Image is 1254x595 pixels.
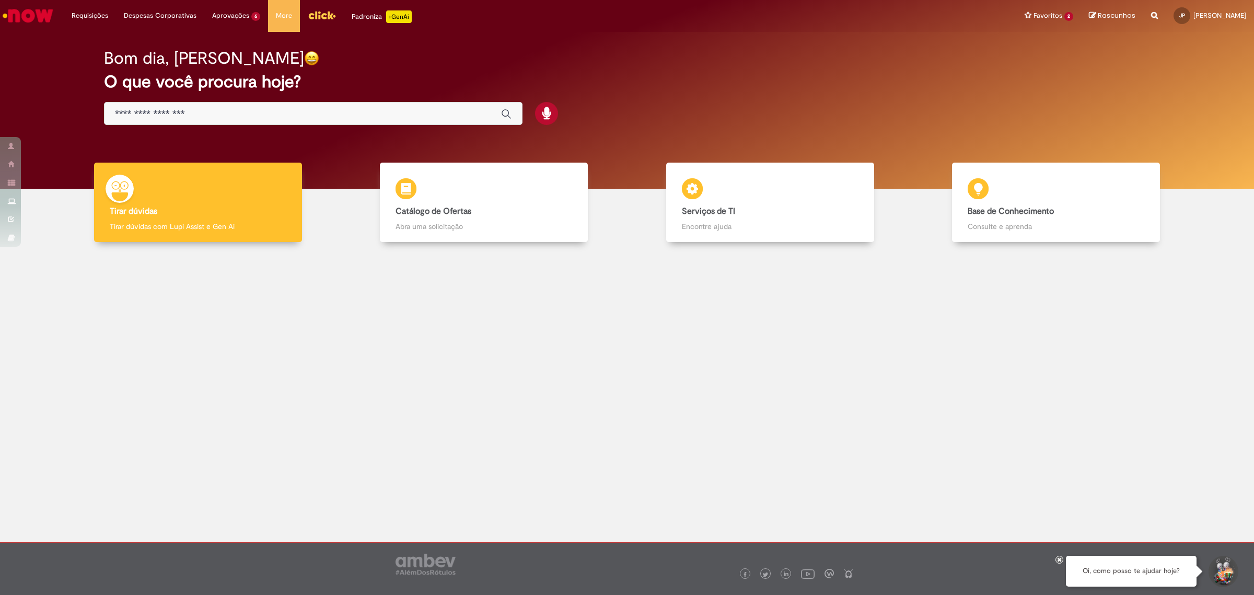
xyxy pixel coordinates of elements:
b: Serviços de TI [682,206,735,216]
span: 6 [251,12,260,21]
span: 2 [1064,12,1073,21]
img: logo_footer_linkedin.png [784,571,789,578]
a: Base de Conhecimento Consulte e aprenda [913,163,1200,243]
img: logo_footer_naosei.png [844,569,853,578]
p: Tirar dúvidas com Lupi Assist e Gen Ai [110,221,286,232]
span: More [276,10,292,21]
img: logo_footer_twitter.png [763,572,768,577]
p: Abra uma solicitação [396,221,572,232]
img: logo_footer_facebook.png [742,572,748,577]
span: Favoritos [1034,10,1062,21]
p: Consulte e aprenda [968,221,1144,232]
img: logo_footer_workplace.png [825,569,834,578]
span: JP [1179,12,1185,19]
img: ServiceNow [1,5,55,26]
p: +GenAi [386,10,412,23]
span: [PERSON_NAME] [1193,11,1246,20]
b: Catálogo de Ofertas [396,206,471,216]
img: happy-face.png [304,51,319,66]
span: Rascunhos [1098,10,1135,20]
b: Tirar dúvidas [110,206,157,216]
span: Despesas Corporativas [124,10,196,21]
img: click_logo_yellow_360x200.png [308,7,336,23]
h2: Bom dia, [PERSON_NAME] [104,49,304,67]
div: Padroniza [352,10,412,23]
button: Iniciar Conversa de Suporte [1207,556,1238,587]
span: Requisições [72,10,108,21]
b: Base de Conhecimento [968,206,1054,216]
h2: O que você procura hoje? [104,73,1150,91]
a: Tirar dúvidas Tirar dúvidas com Lupi Assist e Gen Ai [55,163,341,243]
img: logo_footer_youtube.png [801,567,815,580]
span: Aprovações [212,10,249,21]
div: Oi, como posso te ajudar hoje? [1066,556,1197,587]
a: Rascunhos [1089,11,1135,21]
p: Encontre ajuda [682,221,858,232]
img: logo_footer_ambev_rotulo_gray.png [396,554,456,575]
a: Serviços de TI Encontre ajuda [627,163,913,243]
a: Catálogo de Ofertas Abra uma solicitação [341,163,628,243]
